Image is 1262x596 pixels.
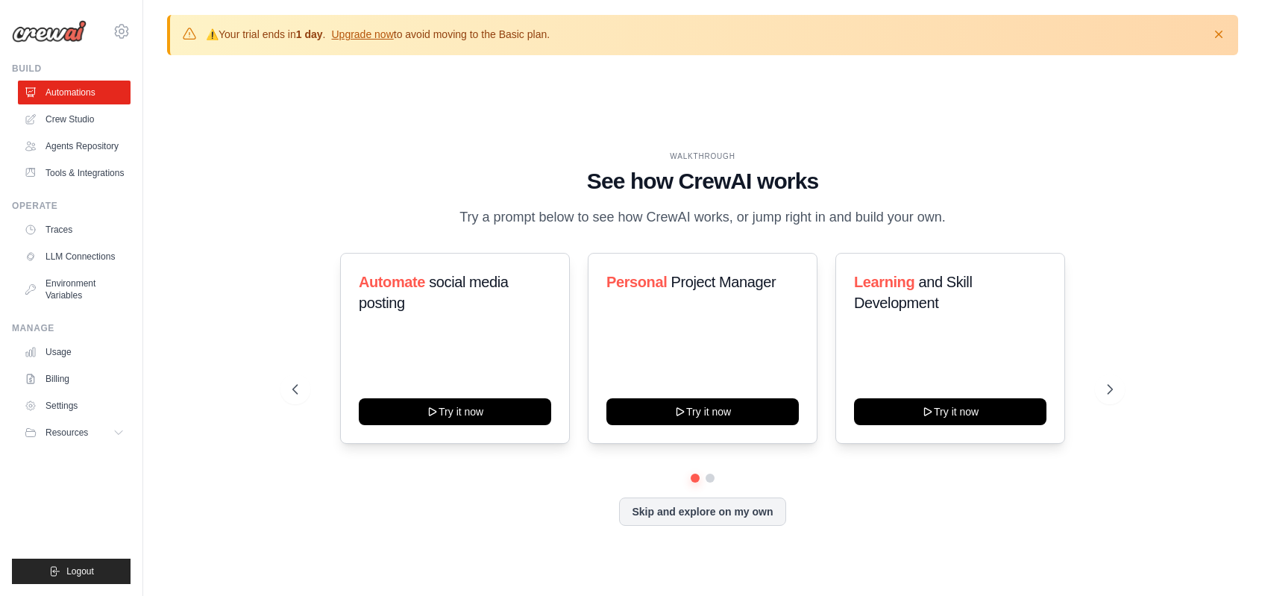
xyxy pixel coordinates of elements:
[854,274,972,311] span: and Skill Development
[206,27,550,42] p: Your trial ends in . to avoid moving to the Basic plan.
[18,134,131,158] a: Agents Repository
[66,565,94,577] span: Logout
[18,367,131,391] a: Billing
[12,20,87,43] img: Logo
[292,151,1114,162] div: WALKTHROUGH
[18,394,131,418] a: Settings
[18,272,131,307] a: Environment Variables
[12,559,131,584] button: Logout
[292,168,1114,195] h1: See how CrewAI works
[18,340,131,364] a: Usage
[12,63,131,75] div: Build
[18,161,131,185] a: Tools & Integrations
[296,28,323,40] strong: 1 day
[18,107,131,131] a: Crew Studio
[331,28,393,40] a: Upgrade now
[619,498,785,526] button: Skip and explore on my own
[206,28,219,40] strong: ⚠️
[606,274,667,290] span: Personal
[854,398,1046,425] button: Try it now
[359,398,551,425] button: Try it now
[606,398,799,425] button: Try it now
[359,274,509,311] span: social media posting
[452,207,953,228] p: Try a prompt below to see how CrewAI works, or jump right in and build your own.
[12,322,131,334] div: Manage
[671,274,776,290] span: Project Manager
[18,421,131,445] button: Resources
[18,245,131,269] a: LLM Connections
[359,274,425,290] span: Automate
[18,218,131,242] a: Traces
[45,427,88,439] span: Resources
[854,274,914,290] span: Learning
[18,81,131,104] a: Automations
[12,200,131,212] div: Operate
